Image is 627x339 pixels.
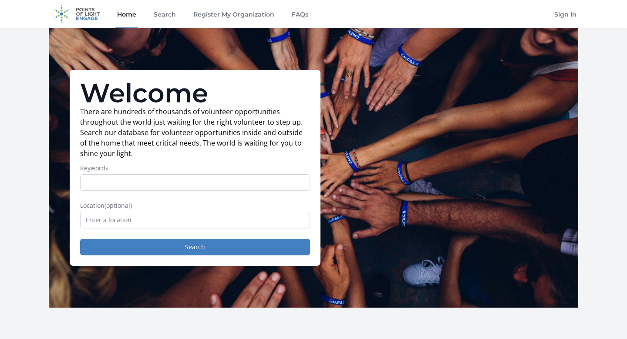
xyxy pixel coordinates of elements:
[80,239,310,255] button: Search
[80,80,310,106] h1: Welcome
[104,201,132,210] span: (optional)
[80,212,310,228] input: Enter a location
[80,164,310,173] label: Keywords
[80,106,310,159] p: There are hundreds of thousands of volunteer opportunities throughout the world just waiting for ...
[80,201,310,210] label: Location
